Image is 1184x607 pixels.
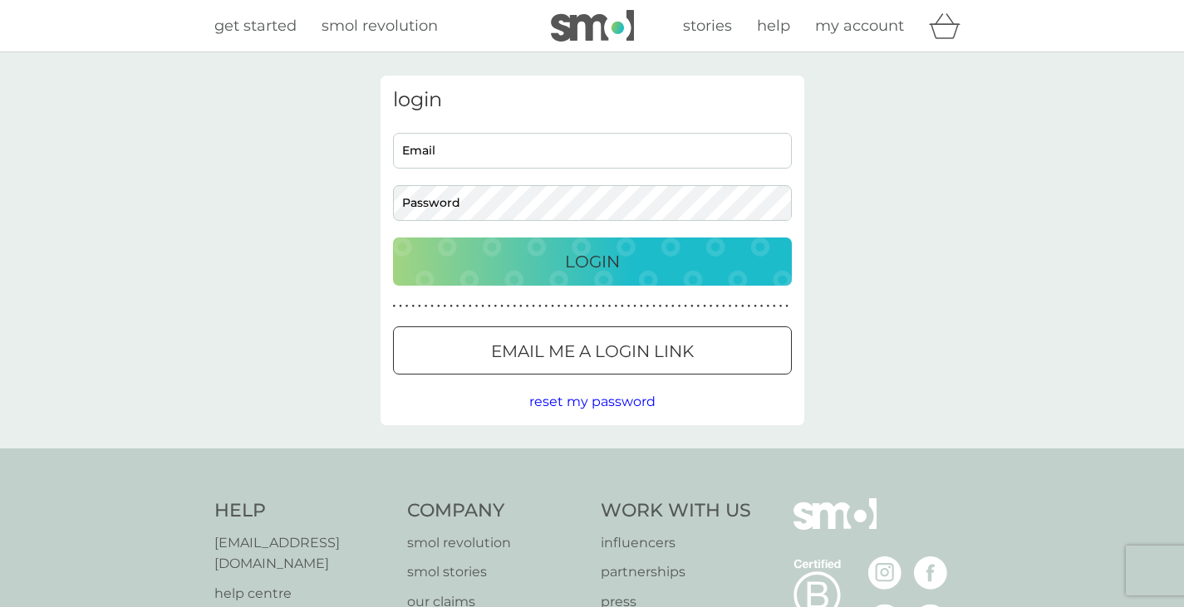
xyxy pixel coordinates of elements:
p: ● [558,302,561,311]
p: ● [526,302,529,311]
p: Login [565,248,620,275]
button: Email me a login link [393,326,792,374]
p: ● [621,302,624,311]
p: ● [596,302,599,311]
p: ● [462,302,465,311]
div: basket [929,9,970,42]
p: ● [538,302,542,311]
p: ● [563,302,567,311]
p: ● [551,302,554,311]
p: ● [760,302,764,311]
a: smol revolution [322,14,438,38]
p: ● [659,302,662,311]
p: ● [444,302,447,311]
img: smol [793,498,877,555]
p: ● [627,302,631,311]
p: ● [729,302,732,311]
span: stories [683,17,732,35]
h4: Company [407,498,584,524]
p: ● [640,302,643,311]
img: smol [551,10,634,42]
p: ● [425,302,428,311]
span: reset my password [529,394,656,409]
p: ● [684,302,687,311]
p: Email me a login link [491,338,694,365]
p: ● [646,302,650,311]
p: ● [671,302,675,311]
p: ● [608,302,612,311]
a: get started [214,14,297,38]
p: ● [748,302,751,311]
span: help [757,17,790,35]
p: ● [570,302,573,311]
p: ● [545,302,548,311]
p: ● [513,302,516,311]
p: ● [690,302,694,311]
p: ● [399,302,402,311]
span: get started [214,17,297,35]
p: ● [488,302,491,311]
p: ● [697,302,700,311]
a: smol revolution [407,532,584,554]
a: help centre [214,583,391,605]
p: ● [722,302,725,311]
img: visit the smol Instagram page [868,556,902,590]
p: ● [754,302,757,311]
p: ● [500,302,504,311]
p: ● [507,302,510,311]
p: ● [430,302,434,311]
p: ● [773,302,776,311]
p: ● [494,302,498,311]
p: ● [475,302,479,311]
span: smol revolution [322,17,438,35]
p: ● [469,302,472,311]
p: ● [766,302,769,311]
p: ● [602,302,605,311]
p: ● [715,302,719,311]
p: ● [450,302,453,311]
p: ● [577,302,580,311]
p: ● [582,302,586,311]
p: ● [741,302,744,311]
p: ● [734,302,738,311]
p: ● [481,302,484,311]
p: ● [779,302,783,311]
p: ● [393,302,396,311]
img: visit the smol Facebook page [914,556,947,590]
p: ● [703,302,706,311]
h4: Help [214,498,391,524]
p: ● [710,302,713,311]
p: ● [785,302,789,311]
p: ● [532,302,535,311]
span: my account [815,17,904,35]
a: my account [815,14,904,38]
p: ● [665,302,668,311]
p: ● [633,302,636,311]
a: smol stories [407,561,584,583]
a: influencers [601,532,751,554]
a: help [757,14,790,38]
button: reset my password [529,391,656,413]
a: stories [683,14,732,38]
a: partnerships [601,561,751,583]
a: [EMAIL_ADDRESS][DOMAIN_NAME] [214,532,391,575]
p: ● [652,302,656,311]
p: ● [678,302,681,311]
p: ● [519,302,523,311]
p: ● [456,302,459,311]
p: ● [437,302,440,311]
p: ● [411,302,415,311]
p: ● [589,302,592,311]
h4: Work With Us [601,498,751,524]
p: ● [418,302,421,311]
h3: login [393,88,792,112]
button: Login [393,237,792,286]
p: ● [405,302,409,311]
p: ● [614,302,617,311]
